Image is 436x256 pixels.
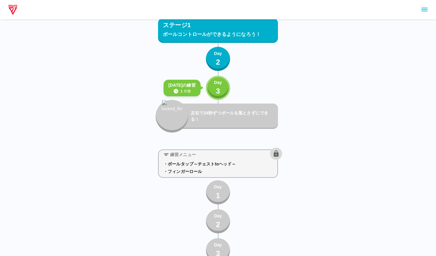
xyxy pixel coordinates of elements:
[216,57,220,68] p: 2
[214,213,222,219] p: Day
[163,31,273,38] p: ボールコントロールができるようになろう！
[216,190,220,201] p: 1
[163,21,191,30] p: ステージ1
[156,100,188,133] button: locked_fire_icon
[206,180,230,204] button: Day1
[191,110,276,123] p: 左右で24秒ずつボールを落とさずにできる！
[214,79,222,86] p: Day
[216,86,220,97] p: 3
[214,50,222,57] p: Day
[7,4,18,16] img: dummy
[216,219,220,230] p: 2
[206,76,230,100] button: Day3
[419,5,430,15] button: sidemenu
[162,100,182,125] img: locked_fire_icon
[214,242,222,248] p: Day
[206,47,230,71] button: Day2
[168,82,196,88] p: [DATE]の練習
[163,168,272,175] p: ・フィンガーロール
[214,184,222,190] p: Day
[206,209,230,233] button: Day2
[163,161,272,167] p: ・ボールタップ～チェストtoヘッド～
[180,88,191,94] p: １０分
[170,152,196,158] p: 練習メニュー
